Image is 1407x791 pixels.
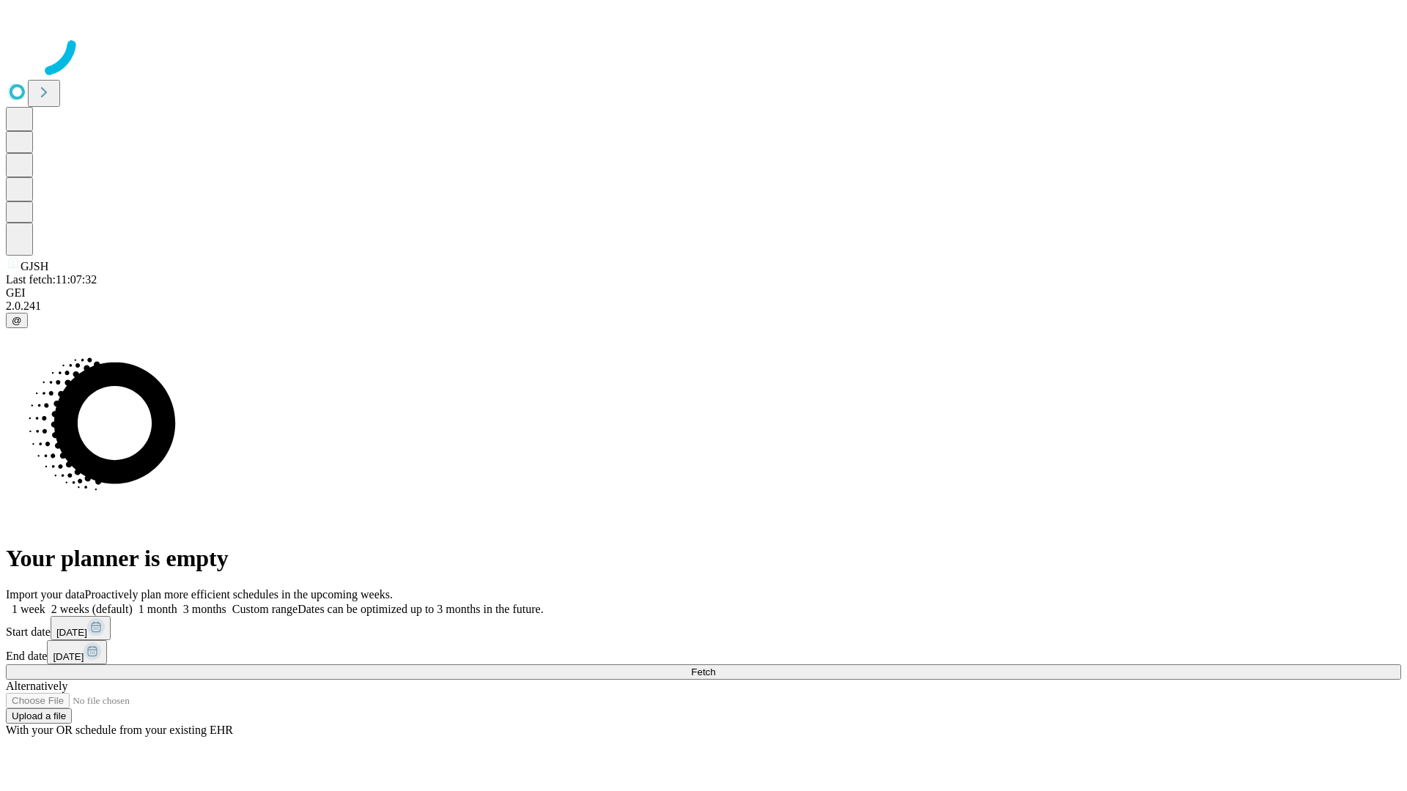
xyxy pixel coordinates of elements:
[21,260,48,272] span: GJSH
[85,588,393,601] span: Proactively plan more efficient schedules in the upcoming weeks.
[6,680,67,692] span: Alternatively
[6,273,97,286] span: Last fetch: 11:07:32
[6,616,1401,640] div: Start date
[6,664,1401,680] button: Fetch
[12,315,22,326] span: @
[56,627,87,638] span: [DATE]
[6,640,1401,664] div: End date
[139,603,177,615] span: 1 month
[6,724,233,736] span: With your OR schedule from your existing EHR
[47,640,107,664] button: [DATE]
[6,588,85,601] span: Import your data
[6,545,1401,572] h1: Your planner is empty
[6,286,1401,300] div: GEI
[6,708,72,724] button: Upload a file
[6,300,1401,313] div: 2.0.241
[298,603,543,615] span: Dates can be optimized up to 3 months in the future.
[51,603,133,615] span: 2 weeks (default)
[53,651,84,662] span: [DATE]
[691,666,715,677] span: Fetch
[6,313,28,328] button: @
[232,603,298,615] span: Custom range
[12,603,45,615] span: 1 week
[183,603,226,615] span: 3 months
[51,616,111,640] button: [DATE]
